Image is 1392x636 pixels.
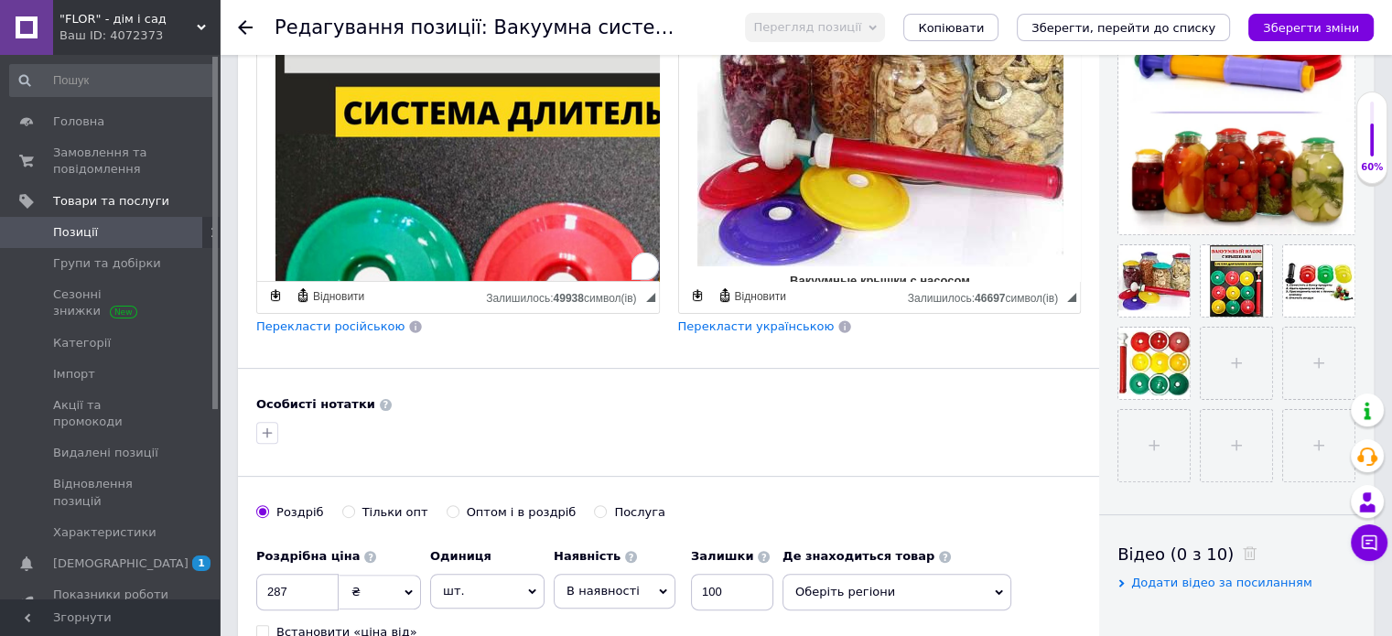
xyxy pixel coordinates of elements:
strong: Вакуумные крышки с насосом [111,221,291,235]
button: Зберегти, перейти до списку [1017,14,1230,41]
span: Товари та послуги [53,193,169,210]
iframe: Редактор, CA6EA511-F96A-4BB5-BAF6-E5217BAB4552 [257,52,659,281]
span: Головна [53,113,104,130]
span: Перегляд позиції [753,20,861,34]
span: ₴ [351,585,361,598]
b: Одиниця [430,549,491,563]
span: Оберіть регіони [782,574,1011,610]
span: В наявності [567,584,640,598]
a: Відновити [293,286,367,306]
span: Характеристики [53,524,156,541]
div: 60% Якість заповнення [1356,92,1387,184]
span: "FLOR" - дім і сад [59,11,197,27]
span: Замовлення та повідомлення [53,145,169,178]
span: шт. [430,574,545,609]
span: Сезонні знижки [53,286,169,319]
span: Відновити [310,289,364,305]
button: Зберегти зміни [1248,14,1374,41]
i: Зберегти, перейти до списку [1031,21,1215,35]
span: Перекласти російською [256,319,405,333]
span: Копіювати [918,21,984,35]
span: Потягніть для зміни розмірів [646,293,655,302]
span: Акції та промокоди [53,397,169,430]
span: Категорії [53,335,111,351]
div: Кiлькiсть символiв [486,287,645,305]
h1: Редагування позиції: Вакуумна система консервування 9 кришок та насос [275,16,1034,38]
span: Позиції [53,224,98,241]
b: Наявність [554,549,620,563]
div: Ваш ID: 4072373 [59,27,220,44]
input: Пошук [9,64,216,97]
span: Відео (0 з 10) [1117,544,1234,564]
span: 46697 [975,292,1005,305]
span: Показники роботи компанії [53,587,169,620]
input: - [691,574,773,610]
button: Чат з покупцем [1351,524,1387,561]
div: Тільки опт [362,504,428,521]
div: Кiлькiсть символiв [908,287,1067,305]
b: Залишки [691,549,753,563]
span: Видалені позиції [53,445,158,461]
div: 60% [1357,161,1387,174]
div: Роздріб [276,504,324,521]
input: 0 [256,574,339,610]
div: Оптом і в роздріб [467,504,577,521]
span: Потягніть для зміни розмірів [1067,293,1076,302]
b: Роздрібна ціна [256,549,360,563]
div: Повернутися назад [238,20,253,35]
span: Відновити [732,289,786,305]
b: Де знаходиться товар [782,549,934,563]
a: Зробити резервну копію зараз [687,286,707,306]
span: Імпорт [53,366,95,383]
span: 49938 [553,292,583,305]
span: [DEMOGRAPHIC_DATA] [53,555,189,572]
span: Групи та добірки [53,255,161,272]
i: Зберегти зміни [1263,21,1359,35]
span: Перекласти українською [678,319,835,333]
button: Копіювати [903,14,998,41]
div: Послуга [614,504,665,521]
iframe: Редактор, E0C99A37-5CA8-4DB6-82C9-D2EBD3E75A22 [679,52,1081,281]
span: Додати відео за посиланням [1131,576,1312,589]
a: Відновити [715,286,789,306]
b: Особисті нотатки [256,397,375,411]
a: Зробити резервну копію зараз [265,286,286,306]
span: 1 [192,555,210,571]
span: Відновлення позицій [53,476,169,509]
